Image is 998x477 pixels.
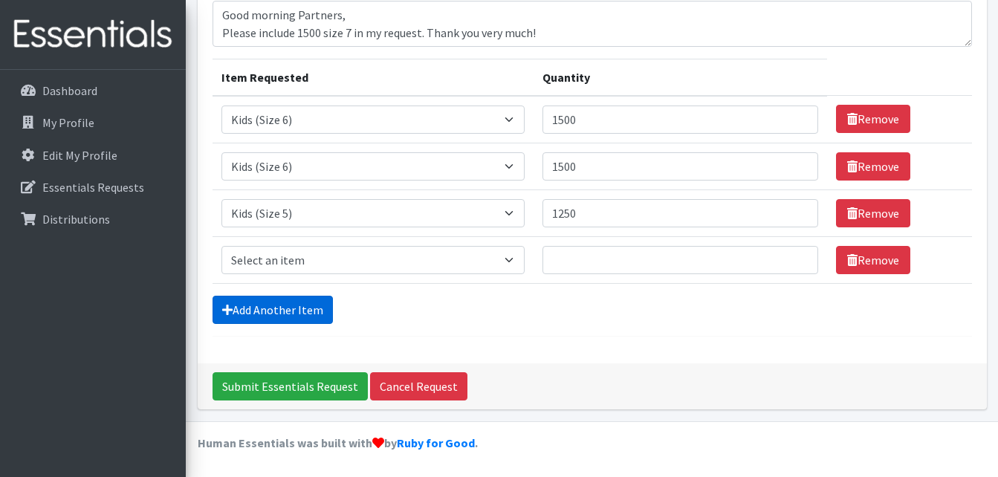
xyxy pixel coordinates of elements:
a: Remove [836,199,910,227]
p: Distributions [42,212,110,227]
p: Essentials Requests [42,180,144,195]
a: Essentials Requests [6,172,180,202]
a: Dashboard [6,76,180,106]
strong: Human Essentials was built with by . [198,435,478,450]
a: Ruby for Good [397,435,475,450]
img: HumanEssentials [6,10,180,59]
a: Remove [836,105,910,133]
a: Distributions [6,204,180,234]
a: Edit My Profile [6,140,180,170]
a: Remove [836,152,910,181]
a: Cancel Request [370,372,467,400]
p: Edit My Profile [42,148,117,163]
p: Dashboard [42,83,97,98]
a: My Profile [6,108,180,137]
a: Remove [836,246,910,274]
th: Quantity [534,59,827,96]
a: Add Another Item [213,296,333,324]
p: My Profile [42,115,94,130]
input: Submit Essentials Request [213,372,368,400]
th: Item Requested [213,59,534,96]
